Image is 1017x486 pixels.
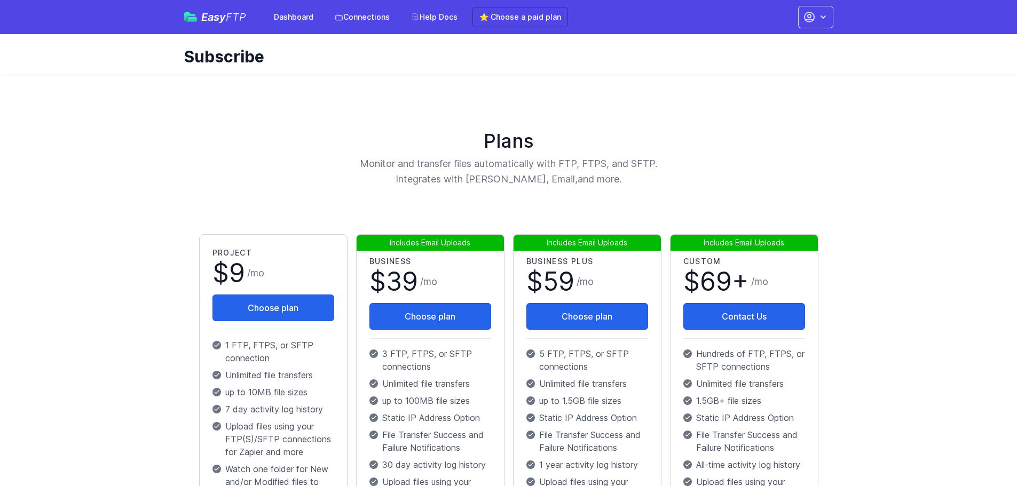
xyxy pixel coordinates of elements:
[526,428,648,454] p: File Transfer Success and Failure Notifications
[683,347,805,373] p: Hundreds of FTP, FTPS, or SFTP connections
[754,276,768,287] span: mo
[184,12,197,22] img: easyftp_logo.png
[405,7,464,27] a: Help Docs
[369,256,491,267] h2: Business
[683,411,805,424] p: Static IP Address Option
[580,276,594,287] span: mo
[212,386,334,399] p: up to 10MB file sizes
[212,294,334,321] button: Choose plan
[751,274,768,289] span: /
[577,274,594,289] span: /
[526,256,648,267] h2: Business Plus
[356,234,504,251] span: Includes Email Uploads
[250,267,264,278] span: mo
[420,274,437,289] span: /
[369,303,491,330] button: Choose plan
[683,394,805,407] p: 1.5GB+ file sizes
[369,377,491,390] p: Unlimited file transfers
[526,458,648,471] p: 1 year activity log history
[195,130,823,152] h1: Plans
[212,369,334,381] p: Unlimited file transfers
[683,458,805,471] p: All-time activity log history
[526,411,648,424] p: Static IP Address Option
[683,256,805,267] h2: Custom
[526,347,648,373] p: 5 FTP, FTPS, or SFTP connections
[526,394,648,407] p: up to 1.5GB file sizes
[369,347,491,373] p: 3 FTP, FTPS, or SFTP connections
[299,156,718,187] p: Monitor and transfer files automatically with FTP, FTPS, and SFTP. Integrates with [PERSON_NAME],...
[683,377,805,390] p: Unlimited file transfers
[369,394,491,407] p: up to 100MB file sizes
[369,269,418,294] span: $
[212,403,334,416] p: 7 day activity log history
[212,260,245,286] span: $
[526,377,648,390] p: Unlimited file transfers
[369,458,491,471] p: 30 day activity log history
[212,339,334,364] p: 1 FTP, FTPS, or SFTP connection
[229,257,245,289] span: 9
[369,428,491,454] p: File Transfer Success and Failure Notifications
[369,411,491,424] p: Static IP Address Option
[212,420,334,458] p: Upload files using your FTP(S)/SFTP connections for Zapier and more
[683,303,805,330] a: Contact Us
[526,269,574,294] span: $
[184,12,246,22] a: EasyFTP
[184,47,825,66] h1: Subscribe
[328,7,396,27] a: Connections
[670,234,818,251] span: Includes Email Uploads
[700,266,749,297] span: 69+
[212,248,334,258] h2: Project
[267,7,320,27] a: Dashboard
[683,269,749,294] span: $
[386,266,418,297] span: 39
[526,303,648,330] button: Choose plan
[423,276,437,287] span: mo
[543,266,574,297] span: 59
[226,11,246,23] span: FTP
[513,234,661,251] span: Includes Email Uploads
[472,7,568,27] a: ⭐ Choose a paid plan
[247,266,264,281] span: /
[683,428,805,454] p: File Transfer Success and Failure Notifications
[201,12,246,22] span: Easy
